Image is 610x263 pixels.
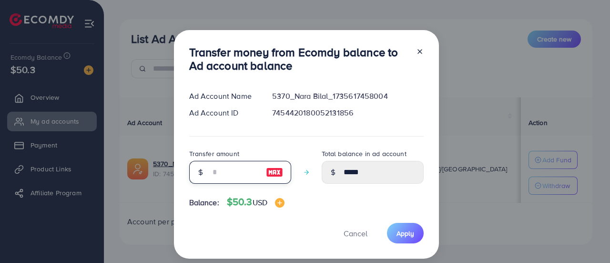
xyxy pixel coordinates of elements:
[264,107,431,118] div: 7454420180052131856
[182,91,265,102] div: Ad Account Name
[189,197,219,208] span: Balance:
[264,91,431,102] div: 5370_Nara Bilal_1735617458004
[387,223,424,243] button: Apply
[569,220,603,256] iframe: Chat
[189,45,408,73] h3: Transfer money from Ecomdy balance to Ad account balance
[227,196,285,208] h4: $50.3
[189,149,239,158] label: Transfer amount
[266,167,283,178] img: image
[332,223,379,243] button: Cancel
[275,198,285,208] img: image
[322,149,407,158] label: Total balance in ad account
[182,107,265,118] div: Ad Account ID
[344,228,367,239] span: Cancel
[253,197,267,208] span: USD
[396,229,414,238] span: Apply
